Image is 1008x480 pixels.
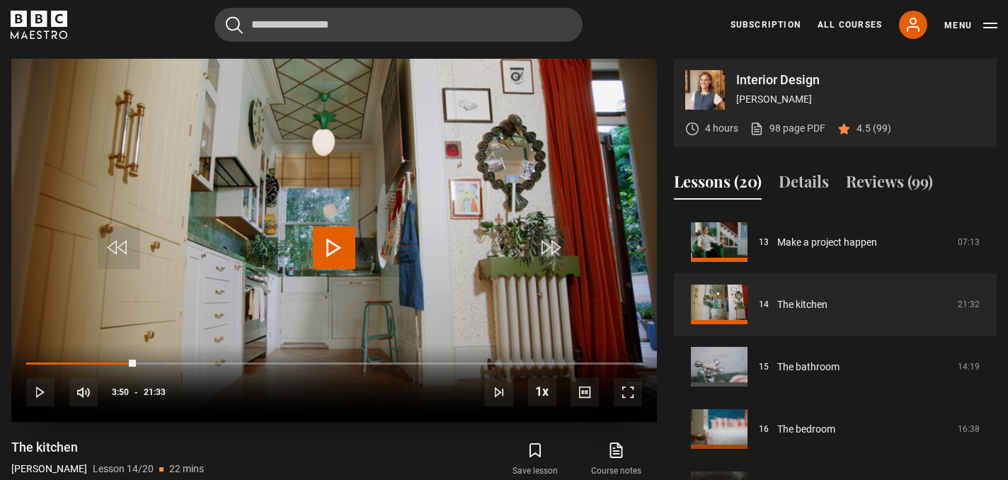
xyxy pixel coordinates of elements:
button: Mute [69,378,98,406]
p: [PERSON_NAME] [736,92,985,107]
a: Make a project happen [777,235,877,250]
button: Toggle navigation [944,18,997,33]
span: 21:33 [144,379,166,405]
p: Lesson 14/20 [93,462,154,476]
button: Details [779,170,829,200]
button: Next Lesson [485,378,513,406]
p: 22 mins [169,462,204,476]
h1: The kitchen [11,439,204,456]
div: Progress Bar [26,362,642,365]
button: Playback Rate [528,377,556,406]
p: Interior Design [736,74,985,86]
a: The bedroom [777,422,835,437]
button: Save lesson [495,439,575,480]
a: 98 page PDF [750,121,825,136]
button: Fullscreen [614,378,642,406]
svg: BBC Maestro [11,11,67,39]
button: Lessons (20) [674,170,762,200]
p: [PERSON_NAME] [11,462,87,476]
video-js: Video Player [11,59,657,422]
a: The kitchen [777,297,827,312]
input: Search [214,8,583,42]
a: The bathroom [777,360,840,375]
a: Course notes [576,439,657,480]
p: 4.5 (99) [857,121,891,136]
a: All Courses [818,18,882,31]
a: Subscription [731,18,801,31]
p: 4 hours [705,121,738,136]
button: Captions [571,378,599,406]
button: Submit the search query [226,16,243,34]
span: 3:50 [112,379,129,405]
button: Play [26,378,55,406]
button: Reviews (99) [846,170,933,200]
span: - [134,387,138,397]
